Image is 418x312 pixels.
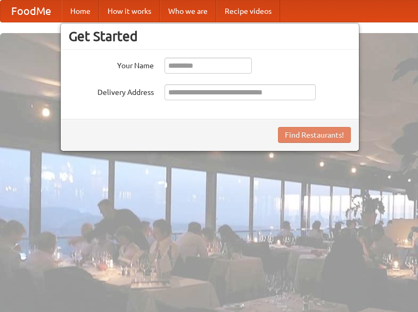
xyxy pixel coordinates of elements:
[216,1,280,22] a: Recipe videos
[1,1,62,22] a: FoodMe
[278,127,351,143] button: Find Restaurants!
[160,1,216,22] a: Who we are
[69,58,154,71] label: Your Name
[69,84,154,98] label: Delivery Address
[99,1,160,22] a: How it works
[69,28,351,44] h3: Get Started
[62,1,99,22] a: Home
